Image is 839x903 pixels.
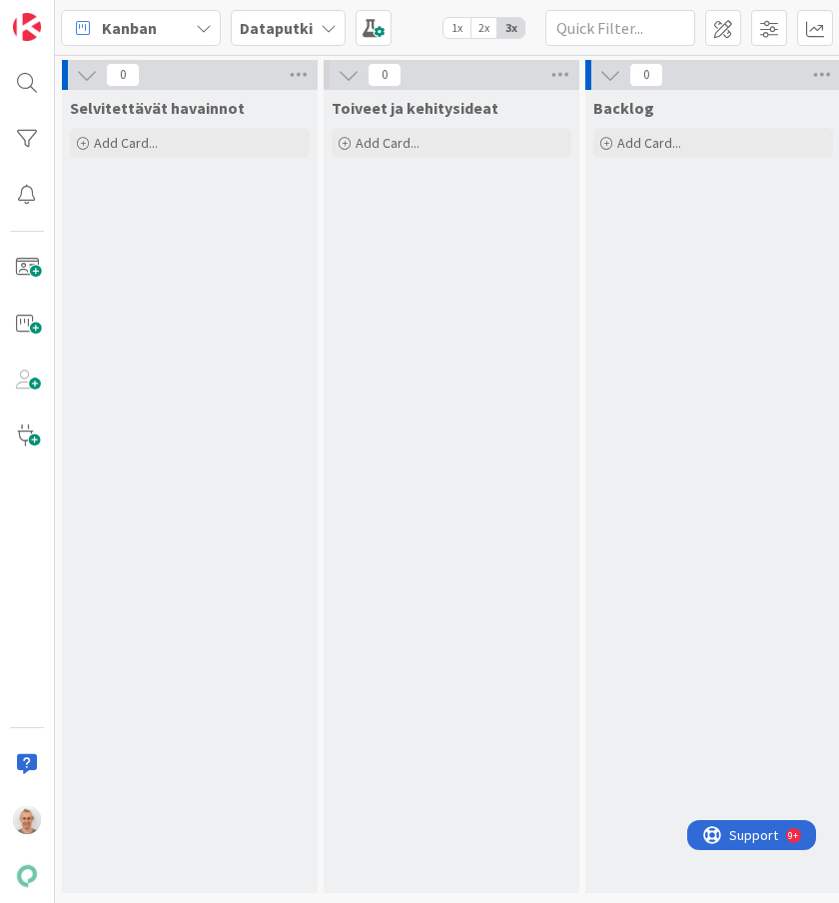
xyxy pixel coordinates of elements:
span: 0 [368,63,402,87]
span: Selvitettävät havainnot [70,98,245,118]
span: Toiveet ja kehitysideat [332,98,498,118]
span: Support [42,3,91,27]
span: Backlog [593,98,654,118]
span: Add Card... [617,134,681,152]
img: PM [13,806,41,834]
span: 2x [470,18,497,38]
span: Add Card... [94,134,158,152]
b: Dataputki [240,18,313,38]
input: Quick Filter... [545,10,695,46]
span: Kanban [102,16,157,40]
span: 3x [497,18,524,38]
span: Add Card... [356,134,419,152]
span: 1x [443,18,470,38]
span: 0 [106,63,140,87]
img: avatar [13,862,41,890]
span: 0 [629,63,663,87]
img: Visit kanbanzone.com [13,13,41,41]
div: 9+ [101,8,111,24]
